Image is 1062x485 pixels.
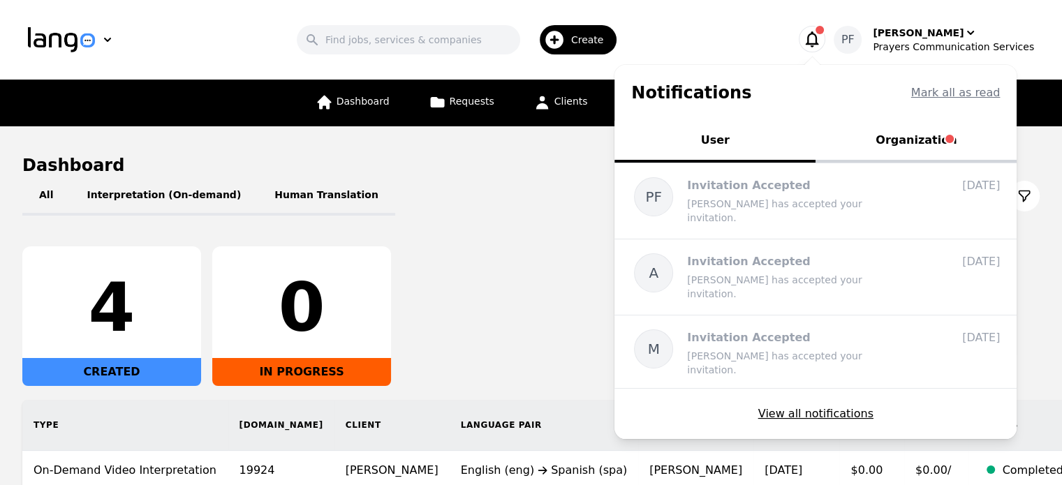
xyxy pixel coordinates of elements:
h1: Dashboard [22,154,1040,177]
button: Interpretation (On-demand) [70,177,258,216]
input: Find jobs, services & companies [297,25,520,54]
p: Invitation Accepted [687,177,910,194]
div: 4 [34,274,190,341]
p: [PERSON_NAME] has accepted your invitation. [687,349,910,377]
button: All [22,177,70,216]
span: Create [571,33,614,47]
th: Type [22,400,228,451]
a: Clients [525,80,596,126]
span: Requests [450,96,494,107]
span: M [648,339,660,359]
time: [DATE] [765,463,802,477]
button: User [614,121,816,163]
p: [PERSON_NAME] has accepted your invitation. [687,273,910,301]
a: Requests [420,80,503,126]
a: Dashboard [307,80,398,126]
time: [DATE] [962,331,1000,344]
time: [DATE] [962,255,1000,268]
div: 0 [223,274,380,341]
span: PF [841,31,855,48]
button: View all notifications [758,405,873,422]
span: $0.00/ [915,463,951,477]
button: Human Translation [258,177,395,216]
span: PF [645,187,662,207]
div: English (eng) Spanish (spa) [461,462,628,479]
button: Filter [1009,181,1040,211]
span: Dashboard [337,96,390,107]
div: [PERSON_NAME] [873,26,964,40]
div: Tabs [614,121,1017,163]
span: A [649,263,658,283]
th: Language Pair [450,400,639,451]
span: Clients [554,96,588,107]
button: Create [520,20,626,60]
button: Mark all as read [911,84,1001,101]
p: Invitation Accepted [687,329,910,346]
time: [DATE] [962,179,1000,192]
img: Logo [28,27,95,52]
div: Prayers Communication Services [873,40,1034,54]
th: [DOMAIN_NAME] [228,400,334,451]
button: PF[PERSON_NAME]Prayers Communication Services [834,26,1034,54]
th: Client [334,400,450,451]
h1: Notifications [631,82,751,104]
button: Organization [816,121,1017,163]
p: Invitation Accepted [687,253,910,270]
p: [PERSON_NAME] has accepted your invitation. [687,197,910,225]
div: IN PROGRESS [212,358,391,386]
div: CREATED [22,358,201,386]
